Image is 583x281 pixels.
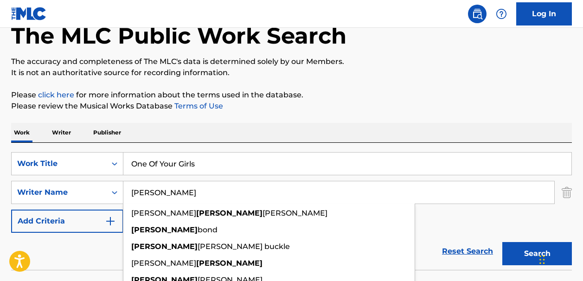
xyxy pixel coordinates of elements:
[198,242,290,251] span: [PERSON_NAME] buckle
[198,225,218,234] span: bond
[496,8,507,19] img: help
[11,22,346,50] h1: The MLC Public Work Search
[11,89,572,101] p: Please for more information about the terms used in the database.
[90,123,124,142] p: Publisher
[11,67,572,78] p: It is not an authoritative source for recording information.
[11,210,123,233] button: Add Criteria
[502,242,572,265] button: Search
[196,259,263,268] strong: [PERSON_NAME]
[196,209,263,217] strong: [PERSON_NAME]
[468,5,487,23] a: Public Search
[17,187,101,198] div: Writer Name
[49,123,74,142] p: Writer
[437,241,498,262] a: Reset Search
[38,90,74,99] a: click here
[131,225,198,234] strong: [PERSON_NAME]
[131,209,196,217] span: [PERSON_NAME]
[173,102,223,110] a: Terms of Use
[263,209,327,217] span: [PERSON_NAME]
[11,101,572,112] p: Please review the Musical Works Database
[17,158,101,169] div: Work Title
[131,242,198,251] strong: [PERSON_NAME]
[492,5,511,23] div: Help
[537,236,583,281] iframe: Chat Widget
[131,259,196,268] span: [PERSON_NAME]
[539,246,545,274] div: Drag
[105,216,116,227] img: 9d2ae6d4665cec9f34b9.svg
[11,56,572,67] p: The accuracy and completeness of The MLC's data is determined solely by our Members.
[11,123,32,142] p: Work
[516,2,572,26] a: Log In
[11,7,47,20] img: MLC Logo
[11,152,572,270] form: Search Form
[562,181,572,204] img: Delete Criterion
[472,8,483,19] img: search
